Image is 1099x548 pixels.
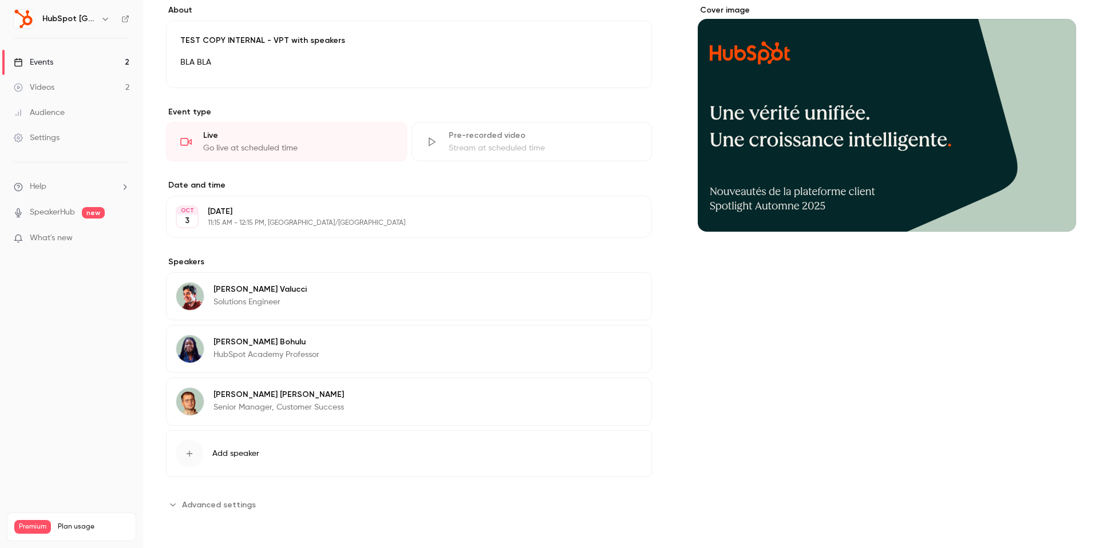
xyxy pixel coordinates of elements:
[182,499,256,511] span: Advanced settings
[166,180,652,191] label: Date and time
[166,325,652,373] div: Mélanie Bohulu[PERSON_NAME] BohuluHubSpot Academy Professor
[14,107,65,118] div: Audience
[185,215,189,227] p: 3
[30,181,46,193] span: Help
[166,122,407,161] div: LiveGo live at scheduled time
[166,256,652,268] label: Speakers
[698,5,1076,16] label: Cover image
[166,272,652,320] div: Enzo Valucci[PERSON_NAME] ValucciSolutions Engineer
[14,57,53,68] div: Events
[412,122,653,161] div: Pre-recorded videoStream at scheduled time
[180,35,638,46] p: TEST COPY INTERNAL - VPT with speakers
[166,430,652,477] button: Add speaker
[166,106,652,118] p: Event type
[176,283,204,310] img: Enzo Valucci
[208,219,591,228] p: 11:15 AM - 12:15 PM, [GEOGRAPHIC_DATA]/[GEOGRAPHIC_DATA]
[14,181,129,193] li: help-dropdown-opener
[214,284,307,295] p: [PERSON_NAME] Valucci
[203,130,393,141] div: Live
[208,206,591,217] p: [DATE]
[166,495,652,514] section: Advanced settings
[166,495,263,514] button: Advanced settings
[214,349,319,360] p: HubSpot Academy Professor
[176,388,204,415] img: Quentin Lauth
[82,207,105,219] span: new
[449,142,638,154] div: Stream at scheduled time
[698,5,1076,232] section: Cover image
[176,335,204,363] img: Mélanie Bohulu
[14,10,33,28] img: HubSpot France
[42,13,96,25] h6: HubSpot [GEOGRAPHIC_DATA]
[214,336,319,348] p: [PERSON_NAME] Bohulu
[166,378,652,426] div: Quentin Lauth[PERSON_NAME] [PERSON_NAME]Senior Manager, Customer Success
[58,522,129,531] span: Plan usage
[180,55,638,69] p: BLA BLA
[214,389,344,400] p: [PERSON_NAME] [PERSON_NAME]
[116,233,129,244] iframe: Noticeable Trigger
[177,207,197,215] div: OCT
[203,142,393,154] div: Go live at scheduled time
[14,82,54,93] div: Videos
[30,207,75,219] a: SpeakerHub
[212,448,259,459] span: Add speaker
[14,520,51,534] span: Premium
[214,402,344,413] p: Senior Manager, Customer Success
[166,5,652,16] label: About
[449,130,638,141] div: Pre-recorded video
[14,132,60,144] div: Settings
[30,232,73,244] span: What's new
[214,296,307,308] p: Solutions Engineer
